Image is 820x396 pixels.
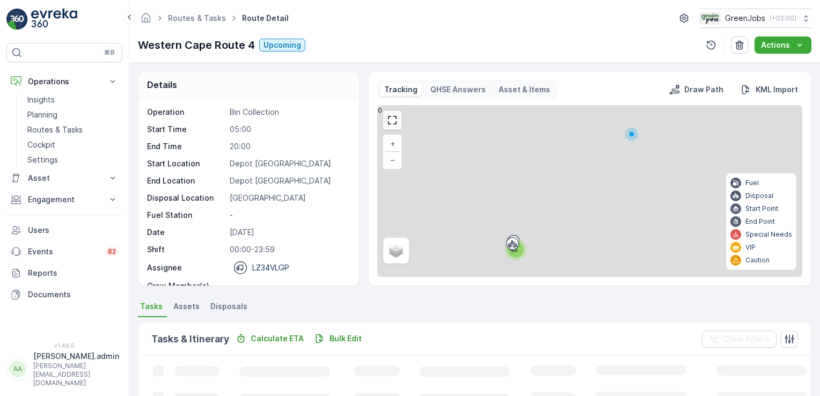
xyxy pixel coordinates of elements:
[9,361,26,378] div: AA
[230,227,348,238] p: [DATE]
[27,124,83,135] p: Routes & Tasks
[33,362,119,387] p: [PERSON_NAME][EMAIL_ADDRESS][DOMAIN_NAME]
[230,124,348,135] p: 05:00
[230,244,348,255] p: 00:00-23:59
[108,247,116,256] p: 82
[263,40,301,50] p: Upcoming
[770,14,796,23] p: ( +02:00 )
[147,244,225,255] p: Shift
[6,167,122,189] button: Asset
[27,109,57,120] p: Planning
[138,37,255,53] p: Western Cape Route 4
[310,332,366,345] button: Bulk Edit
[384,84,418,95] p: Tracking
[230,210,348,221] p: -
[251,333,304,344] p: Calculate ETA
[28,76,101,87] p: Operations
[230,141,348,152] p: 20:00
[151,332,229,347] p: Tasks & Itinerary
[745,192,773,200] p: Disposal
[378,106,802,276] div: 0
[330,333,362,344] p: Bulk Edit
[6,241,122,262] a: Events82
[27,155,58,165] p: Settings
[147,107,225,118] p: Operation
[147,210,225,221] p: Fuel Station
[745,230,792,239] p: Special Needs
[665,83,728,96] button: Draw Path
[28,225,118,236] p: Users
[745,204,778,213] p: Start Point
[231,332,308,345] button: Calculate ETA
[384,136,400,152] a: Zoom In
[384,152,400,168] a: Zoom Out
[6,351,122,387] button: AA[PERSON_NAME].admin[PERSON_NAME][EMAIL_ADDRESS][DOMAIN_NAME]
[28,246,99,257] p: Events
[230,107,348,118] p: Bin Collection
[28,173,101,184] p: Asset
[28,289,118,300] p: Documents
[725,13,765,24] p: GreenJobs
[147,78,177,91] p: Details
[28,194,101,205] p: Engagement
[6,9,28,30] img: logo
[33,351,119,362] p: [PERSON_NAME].admin
[240,13,291,24] span: Route Detail
[6,71,122,92] button: Operations
[761,40,790,50] p: Actions
[147,158,225,169] p: Start Location
[23,92,122,107] a: Insights
[390,139,395,148] span: +
[684,84,723,95] p: Draw Path
[723,334,770,344] p: Clear Filters
[147,193,225,203] p: Disposal Location
[23,122,122,137] a: Routes & Tasks
[23,137,122,152] a: Cockpit
[6,219,122,241] a: Users
[430,84,486,95] p: QHSE Answers
[104,48,115,57] p: ⌘B
[147,262,182,273] p: Assignee
[230,193,348,203] p: [GEOGRAPHIC_DATA]
[31,9,77,30] img: logo_light-DOdMpM7g.png
[745,243,756,252] p: VIP
[6,189,122,210] button: Engagement
[745,179,759,187] p: Fuel
[390,155,396,164] span: −
[6,262,122,284] a: Reports
[23,152,122,167] a: Settings
[140,301,163,312] span: Tasks
[168,13,226,23] a: Routes & Tasks
[736,83,802,96] button: KML Import
[147,227,225,238] p: Date
[756,84,798,95] p: KML Import
[6,284,122,305] a: Documents
[699,12,721,24] img: Green_Jobs_Logo.png
[147,175,225,186] p: End Location
[499,84,550,95] p: Asset & Items
[210,301,247,312] span: Disposals
[230,175,348,186] p: Depot [GEOGRAPHIC_DATA]
[28,268,118,278] p: Reports
[755,36,811,54] button: Actions
[147,281,225,291] p: Crew Member(s)
[252,262,289,273] p: LZ34VLGP
[259,39,305,52] button: Upcoming
[27,140,55,150] p: Cockpit
[230,158,348,169] p: Depot [GEOGRAPHIC_DATA]
[230,281,348,291] p: -
[702,331,777,348] button: Clear Filters
[384,112,400,128] a: View Fullscreen
[384,239,408,262] a: Layers
[173,301,200,312] span: Assets
[147,141,225,152] p: End Time
[745,256,770,265] p: Caution
[6,342,122,349] span: v 1.49.0
[147,124,225,135] p: Start Time
[23,107,122,122] a: Planning
[745,217,775,226] p: End Point
[699,9,811,28] button: GreenJobs(+02:00)
[140,16,152,25] a: Homepage
[27,94,55,105] p: Insights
